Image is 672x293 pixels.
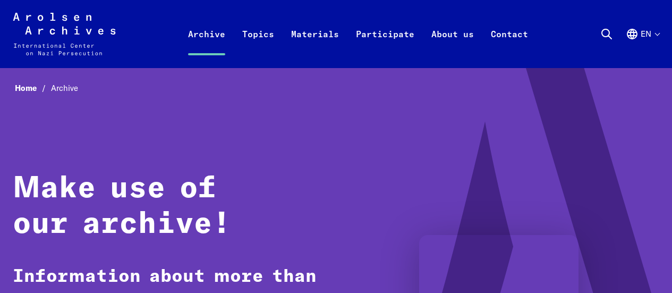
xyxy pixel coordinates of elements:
h1: Make use of our archive! [13,171,318,242]
a: Materials [283,26,347,68]
a: About us [423,26,482,68]
button: English, language selection [626,28,659,66]
nav: Breadcrumb [13,80,659,96]
nav: Primary [180,13,537,55]
a: Home [15,83,51,93]
a: Topics [234,26,283,68]
a: Contact [482,26,537,68]
span: Archive [51,83,78,93]
a: Participate [347,26,423,68]
a: Archive [180,26,234,68]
